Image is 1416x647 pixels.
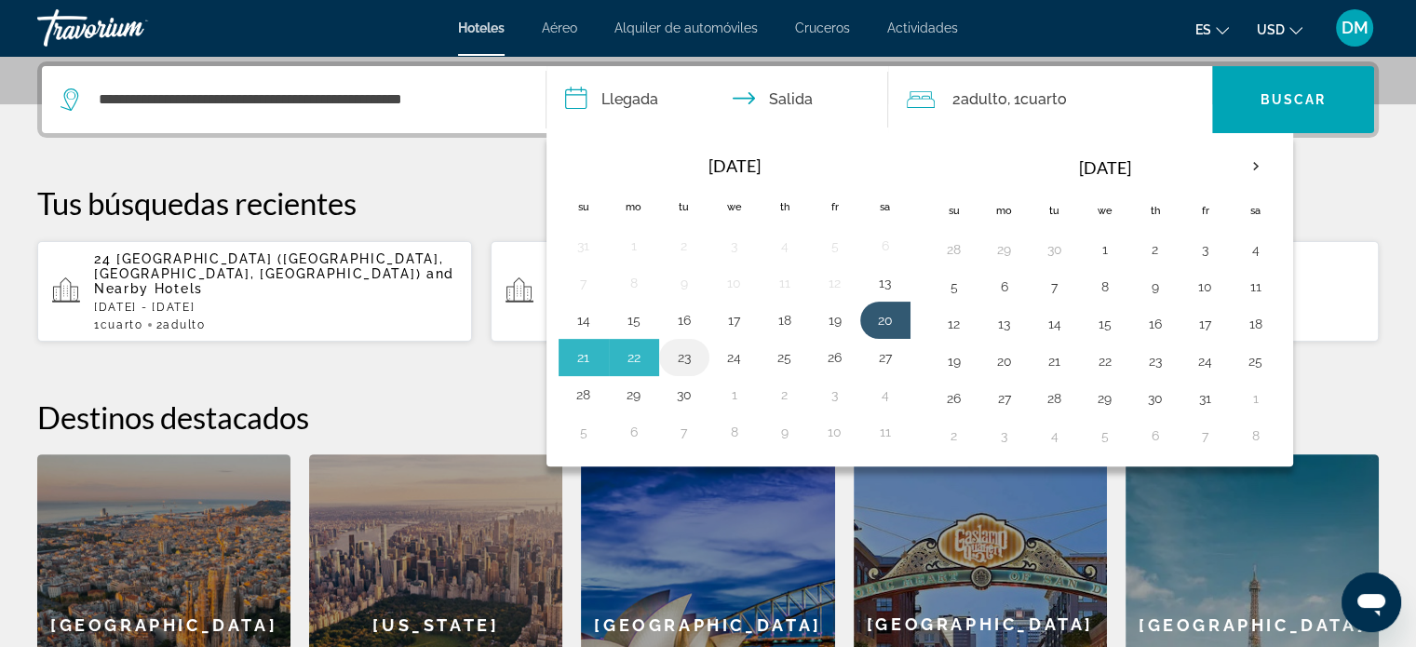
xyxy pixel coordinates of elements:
[569,344,599,371] button: Day 21
[1040,423,1070,449] button: Day 4
[619,233,649,259] button: Day 1
[1231,145,1281,188] button: Next month
[939,348,969,374] button: Day 19
[720,382,749,408] button: Day 1
[37,240,472,343] button: 24 [GEOGRAPHIC_DATA] ([GEOGRAPHIC_DATA], [GEOGRAPHIC_DATA], [GEOGRAPHIC_DATA]) and Nearby Hotels[...
[1040,385,1070,411] button: Day 28
[1342,19,1369,37] span: DM
[1330,8,1379,47] button: User Menu
[669,270,699,296] button: Day 9
[770,382,800,408] button: Day 2
[720,233,749,259] button: Day 3
[569,382,599,408] button: Day 28
[569,307,599,333] button: Day 14
[870,233,900,259] button: Day 6
[1140,311,1170,337] button: Day 16
[939,274,969,300] button: Day 5
[569,270,599,296] button: Day 7
[990,311,1019,337] button: Day 13
[720,419,749,445] button: Day 8
[609,145,860,186] th: [DATE]
[37,184,1379,222] p: Tus búsquedas recientes
[1090,348,1120,374] button: Day 22
[990,385,1019,411] button: Day 27
[888,66,1212,133] button: Travelers: 2 adults, 0 children
[770,233,800,259] button: Day 4
[1040,236,1070,263] button: Day 30
[960,90,1006,108] span: Adulto
[614,20,758,35] a: Alquiler de automóviles
[951,87,1006,113] span: 2
[939,311,969,337] button: Day 12
[1040,274,1070,300] button: Day 7
[1191,236,1220,263] button: Day 3
[94,301,457,314] p: [DATE] - [DATE]
[990,348,1019,374] button: Day 20
[870,270,900,296] button: Day 13
[669,382,699,408] button: Day 30
[1241,274,1271,300] button: Day 11
[101,318,143,331] span: Cuarto
[1191,423,1220,449] button: Day 7
[163,318,205,331] span: Adulto
[1140,423,1170,449] button: Day 6
[1140,385,1170,411] button: Day 30
[870,382,900,408] button: Day 4
[795,20,850,35] a: Cruceros
[770,344,800,371] button: Day 25
[1090,385,1120,411] button: Day 29
[669,419,699,445] button: Day 7
[820,382,850,408] button: Day 3
[1090,423,1120,449] button: Day 5
[619,344,649,371] button: Day 22
[990,423,1019,449] button: Day 3
[1140,348,1170,374] button: Day 23
[1241,385,1271,411] button: Day 1
[1257,22,1285,37] span: USD
[37,4,223,52] a: Travorium
[569,233,599,259] button: Day 31
[458,20,505,35] a: Hoteles
[1191,348,1220,374] button: Day 24
[1040,311,1070,337] button: Day 14
[820,233,850,259] button: Day 5
[669,344,699,371] button: Day 23
[1191,311,1220,337] button: Day 17
[1195,16,1229,43] button: Change language
[887,20,958,35] a: Actividades
[1342,573,1401,632] iframe: Button to launch messaging window
[720,270,749,296] button: Day 10
[820,307,850,333] button: Day 19
[720,344,749,371] button: Day 24
[546,66,889,133] button: Check in and out dates
[770,307,800,333] button: Day 18
[1090,274,1120,300] button: Day 8
[37,398,1379,436] h2: Destinos destacados
[42,66,1374,133] div: Search widget
[1261,92,1327,107] span: Buscar
[1090,236,1120,263] button: Day 1
[820,270,850,296] button: Day 12
[1191,385,1220,411] button: Day 31
[1191,274,1220,300] button: Day 10
[979,145,1231,190] th: [DATE]
[542,20,577,35] a: Aéreo
[1006,87,1066,113] span: , 1
[939,423,969,449] button: Day 2
[770,270,800,296] button: Day 11
[1090,311,1120,337] button: Day 15
[94,318,143,331] span: 1
[820,344,850,371] button: Day 26
[619,382,649,408] button: Day 29
[1019,90,1066,108] span: Cuarto
[770,419,800,445] button: Day 9
[569,419,599,445] button: Day 5
[820,419,850,445] button: Day 10
[619,270,649,296] button: Day 8
[939,236,969,263] button: Day 28
[990,274,1019,300] button: Day 6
